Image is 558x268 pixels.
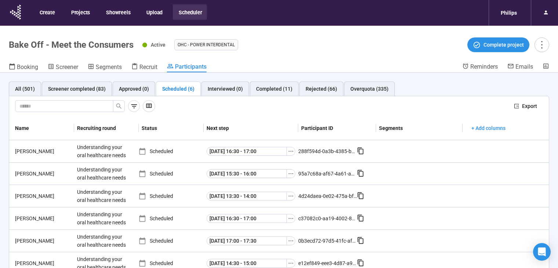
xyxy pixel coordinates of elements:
span: ellipsis [288,216,294,221]
th: Next step [204,116,299,140]
a: Recruit [131,63,157,72]
div: [PERSON_NAME] [12,192,74,200]
span: ellipsis [288,171,294,177]
h1: Bake Off - Meet the Consumers [9,40,134,50]
div: Understanding your oral healthcare needs [74,230,129,252]
div: Approved (0) [119,85,149,93]
button: search [113,100,125,112]
a: Participants [167,63,207,72]
button: [DATE] 13:30 - 14:00 [207,192,287,200]
th: Segments [376,116,462,140]
div: Philips [496,6,521,20]
span: [DATE] 17:00 - 17:30 [209,237,256,245]
span: Reminders [470,63,498,70]
th: Recruiting round [74,116,139,140]
span: [DATE] 14:30 - 15:00 [209,259,256,267]
div: 0b3ecd72-97d5-41fc-af8e-05496225f8fd [298,237,357,245]
button: ellipsis [287,147,295,156]
button: + Add columns [466,122,511,134]
button: Projects [65,4,95,20]
div: [PERSON_NAME] [12,237,74,245]
div: Understanding your oral healthcare needs [74,140,129,162]
a: Screener [48,63,78,72]
span: [DATE] 13:30 - 14:00 [209,192,256,200]
div: [PERSON_NAME] [12,170,74,178]
span: Export [522,102,537,110]
div: Screener completed (83) [48,85,106,93]
button: [DATE] 17:00 - 17:30 [207,236,287,245]
button: Complete project [467,37,529,52]
div: 288f594d-0a3b-4385-b964-bf2827edf132 [298,147,357,155]
button: Create [34,4,60,20]
div: 95a7c68a-af67-4a61-a304-2f382bdc398b [298,170,357,178]
div: Understanding your oral healthcare needs [74,207,129,229]
span: ellipsis [288,260,294,266]
span: more [537,40,547,50]
span: Recruit [139,64,157,70]
span: Segments [96,64,122,70]
button: ellipsis [287,214,295,223]
span: export [514,104,519,109]
div: All (501) [15,85,35,93]
div: c37082c0-aa19-4002-8151-e99a253f0a8a [298,214,357,222]
div: Understanding your oral healthcare needs [74,185,129,207]
a: Booking [9,63,38,72]
button: Showreels [100,4,135,20]
span: Booking [17,64,38,70]
span: Participants [175,63,207,70]
button: ellipsis [287,259,295,268]
span: Screener [56,64,78,70]
span: + Add columns [471,124,506,132]
div: Scheduled [139,192,204,200]
a: Emails [507,63,533,72]
span: Emails [515,63,533,70]
span: OHC - Power Interdental [178,41,235,48]
span: Complete project [484,41,524,49]
span: ellipsis [288,148,294,154]
div: Completed (11) [256,85,292,93]
span: ellipsis [288,193,294,199]
button: exportExport [508,100,543,112]
button: Scheduler [173,4,207,20]
button: ellipsis [287,169,295,178]
div: Scheduled [139,147,204,155]
button: [DATE] 14:30 - 15:00 [207,259,287,268]
button: Upload [141,4,168,20]
div: Scheduled [139,170,204,178]
div: Open Intercom Messenger [533,243,551,261]
div: Understanding your oral healthcare needs [74,163,129,185]
div: 4d24daea-0e02-475a-bf94-91daaae2d574 [298,192,357,200]
div: Interviewed (0) [208,85,243,93]
div: Scheduled (6) [162,85,194,93]
th: Participant ID [298,116,376,140]
span: [DATE] 15:30 - 16:00 [209,170,256,178]
div: Scheduled [139,214,204,222]
button: [DATE] 15:30 - 16:00 [207,169,287,178]
button: ellipsis [287,236,295,245]
div: Scheduled [139,237,204,245]
span: search [116,103,122,109]
th: Status [139,116,204,140]
a: Reminders [462,63,498,72]
div: Overquota (335) [350,85,389,93]
div: Rejected (66) [306,85,337,93]
div: [PERSON_NAME] [12,147,74,155]
div: Scheduled [139,259,204,267]
span: Active [151,42,165,48]
span: [DATE] 16:30 - 17:00 [209,147,256,155]
button: more [535,37,549,52]
th: Name [9,116,74,140]
button: [DATE] 16:30 - 17:00 [207,147,287,156]
a: Segments [88,63,122,72]
button: [DATE] 16:30 - 17:00 [207,214,287,223]
div: [PERSON_NAME] [12,214,74,222]
div: e12ef849-eee3-4d87-a94c-8100cde1e70a [298,259,357,267]
div: [PERSON_NAME] [12,259,74,267]
span: [DATE] 16:30 - 17:00 [209,214,256,222]
button: ellipsis [287,192,295,200]
span: ellipsis [288,238,294,244]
